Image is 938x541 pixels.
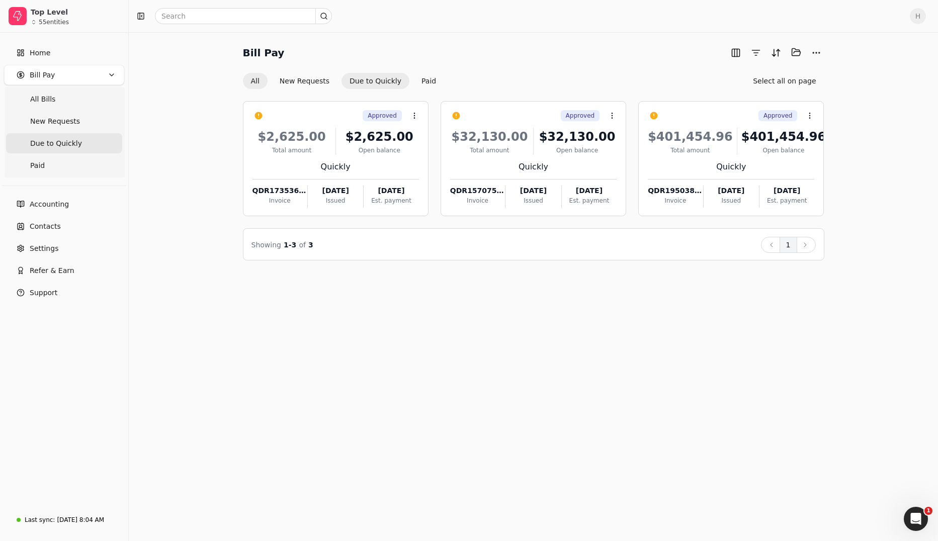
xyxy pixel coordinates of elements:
[788,44,804,60] button: Batch (0)
[562,186,617,196] div: [DATE]
[904,507,928,531] iframe: Intercom live chat
[243,45,285,61] h2: Bill Pay
[252,196,307,205] div: Invoice
[252,128,331,146] div: $2,625.00
[538,146,617,155] div: Open balance
[566,111,595,120] span: Approved
[450,196,505,205] div: Invoice
[4,238,124,258] a: Settings
[808,45,824,61] button: More
[450,161,617,173] div: Quickly
[342,73,409,89] button: Due to Quickly
[30,288,57,298] span: Support
[243,73,268,89] button: All
[741,128,826,146] div: $401,454.96
[413,73,444,89] button: Paid
[6,155,122,175] a: Paid
[368,111,397,120] span: Approved
[450,186,505,196] div: QDR157075-8108
[704,186,759,196] div: [DATE]
[648,186,703,196] div: QDR195038-5411
[31,7,120,17] div: Top Level
[308,241,313,249] span: 3
[308,196,363,205] div: Issued
[155,8,332,24] input: Search
[648,146,733,155] div: Total amount
[299,241,306,249] span: of
[759,196,814,205] div: Est. payment
[30,265,74,276] span: Refer & Earn
[6,133,122,153] a: Due to Quickly
[364,186,418,196] div: [DATE]
[252,186,307,196] div: QDR173536-3117
[4,43,124,63] a: Home
[704,196,759,205] div: Issued
[252,161,419,173] div: Quickly
[364,196,418,205] div: Est. payment
[4,260,124,281] button: Refer & Earn
[30,243,58,254] span: Settings
[30,116,80,127] span: New Requests
[505,196,561,205] div: Issued
[450,128,529,146] div: $32,130.00
[252,146,331,155] div: Total amount
[30,138,82,149] span: Due to Quickly
[30,221,61,232] span: Contacts
[4,283,124,303] button: Support
[4,511,124,529] a: Last sync:[DATE] 8:04 AM
[4,65,124,85] button: Bill Pay
[768,45,784,61] button: Sort
[284,241,296,249] span: 1 - 3
[780,237,797,253] button: 1
[538,128,617,146] div: $32,130.00
[30,94,55,105] span: All Bills
[340,128,419,146] div: $2,625.00
[648,196,703,205] div: Invoice
[745,73,824,89] button: Select all on page
[30,160,45,171] span: Paid
[741,146,826,155] div: Open balance
[450,146,529,155] div: Total amount
[763,111,793,120] span: Approved
[648,128,733,146] div: $401,454.96
[924,507,932,515] span: 1
[4,194,124,214] a: Accounting
[39,19,69,25] div: 55 entities
[648,161,814,173] div: Quickly
[6,89,122,109] a: All Bills
[910,8,926,24] button: H
[30,48,50,58] span: Home
[57,515,104,524] div: [DATE] 8:04 AM
[272,73,337,89] button: New Requests
[30,70,55,80] span: Bill Pay
[340,146,419,155] div: Open balance
[30,199,69,210] span: Accounting
[25,515,55,524] div: Last sync:
[308,186,363,196] div: [DATE]
[562,196,617,205] div: Est. payment
[505,186,561,196] div: [DATE]
[4,216,124,236] a: Contacts
[759,186,814,196] div: [DATE]
[6,111,122,131] a: New Requests
[243,73,445,89] div: Invoice filter options
[251,241,281,249] span: Showing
